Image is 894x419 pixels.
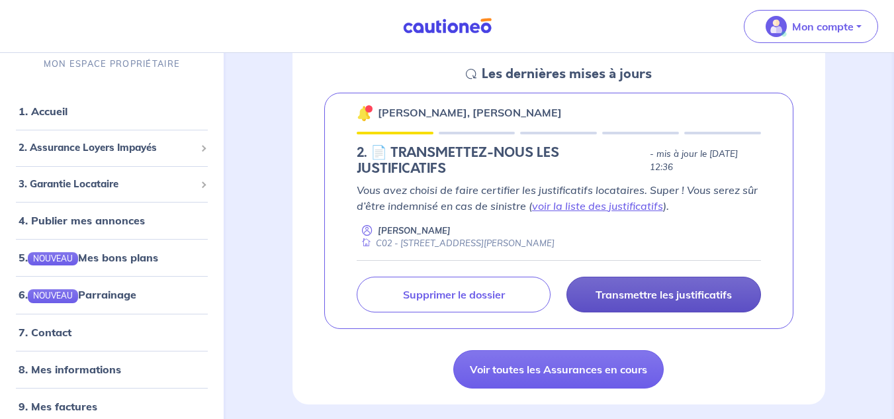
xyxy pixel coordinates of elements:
[357,105,373,121] img: 🔔
[5,356,218,383] div: 8. Mes informations
[5,244,218,271] div: 5.NOUVEAUMes bons plans
[357,277,551,312] a: Supprimer le dossier
[650,148,761,174] p: - mis à jour le [DATE] 12:36
[403,288,505,301] p: Supprimer le dossier
[5,207,218,234] div: 4. Publier mes annonces
[19,140,195,156] span: 2. Assurance Loyers Impayés
[5,135,218,161] div: 2. Assurance Loyers Impayés
[596,288,732,301] p: Transmettre les justificatifs
[19,251,158,264] a: 5.NOUVEAUMes bons plans
[19,177,195,192] span: 3. Garantie Locataire
[44,58,180,70] p: MON ESPACE PROPRIÉTAIRE
[482,66,652,82] h5: Les dernières mises à jours
[357,145,645,177] h5: 2.︎ 📄 TRANSMETTEZ-NOUS LES JUSTIFICATIFS
[532,199,663,212] a: voir la liste des justificatifs
[566,277,761,312] a: Transmettre les justificatifs
[19,105,67,118] a: 1. Accueil
[5,319,218,346] div: 7. Contact
[453,350,664,389] a: Voir toutes les Assurances en cours
[744,10,878,43] button: illu_account_valid_menu.svgMon compte
[19,400,97,413] a: 9. Mes factures
[398,18,497,34] img: Cautioneo
[766,16,787,37] img: illu_account_valid_menu.svg
[378,105,562,120] p: [PERSON_NAME], [PERSON_NAME]
[19,289,136,302] a: 6.NOUVEAUParrainage
[357,145,761,177] div: state: DOCUMENTS-IN-PROGRESS, Context: NEW,CHOOSE-CERTIFICATE,RELATIONSHIP,LESSOR-DOCUMENTS
[378,224,451,237] p: [PERSON_NAME]
[357,182,761,214] p: Vous avez choisi de faire certifier les justificatifs locataires. Super ! Vous serez sûr d’être i...
[5,98,218,124] div: 1. Accueil
[357,237,555,250] div: C02 - [STREET_ADDRESS][PERSON_NAME]
[5,171,218,197] div: 3. Garantie Locataire
[19,214,145,227] a: 4. Publier mes annonces
[5,282,218,308] div: 6.NOUVEAUParrainage
[792,19,854,34] p: Mon compte
[19,363,121,376] a: 8. Mes informations
[19,326,71,339] a: 7. Contact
